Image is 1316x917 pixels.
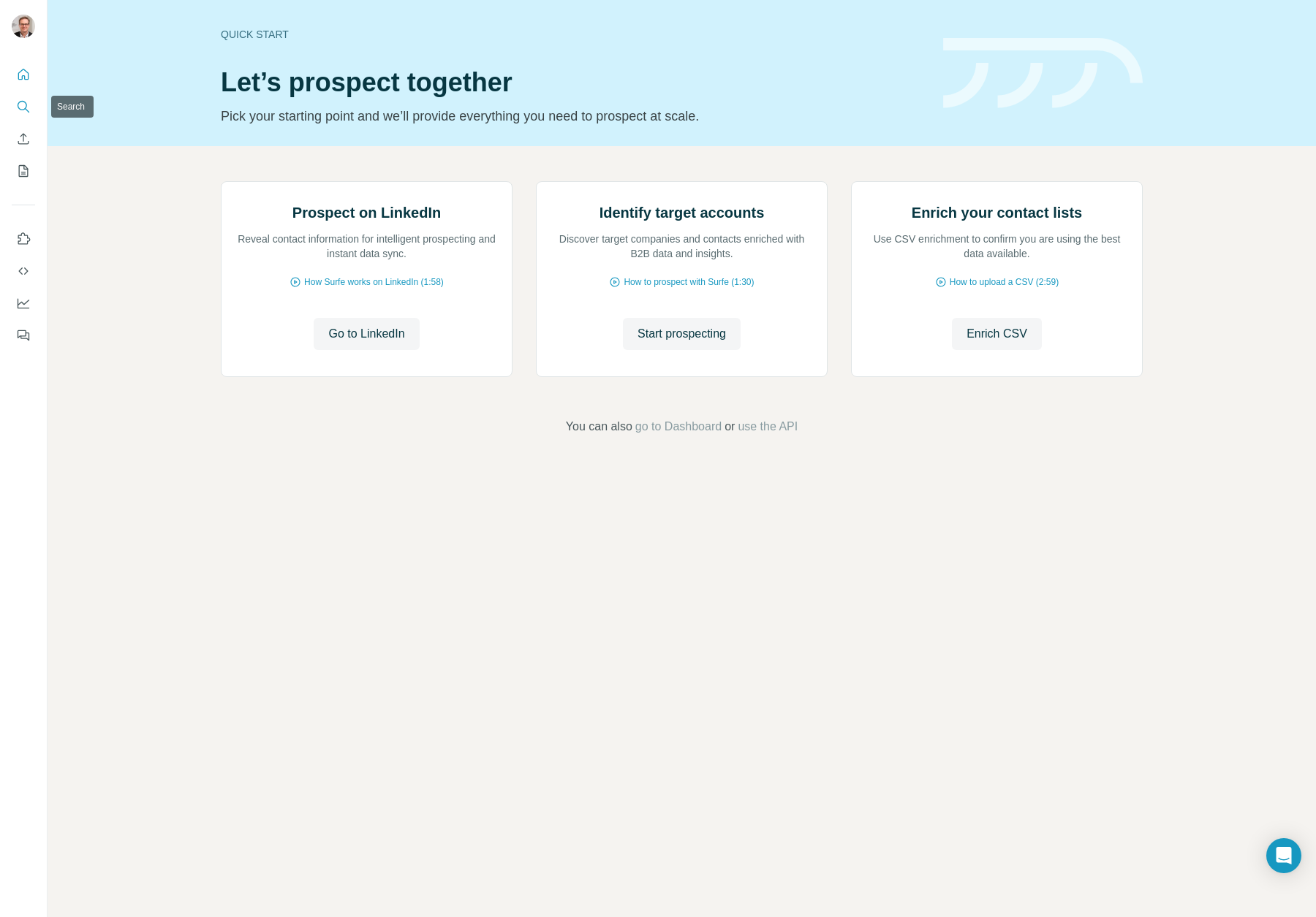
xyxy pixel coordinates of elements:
[1266,838,1301,873] div: Open Intercom Messenger
[314,318,419,350] button: Go to LinkedIn
[551,232,812,261] p: Discover target companies and contacts enriched with B2B data and insights.
[12,290,35,316] button: Dashboard
[328,325,404,343] span: Go to LinkedIn
[221,106,926,126] p: Pick your starting point and we’ll provide everything you need to prospect at scale.
[967,325,1027,343] span: Enrich CSV
[221,27,926,42] div: Quick start
[738,418,798,435] button: use the API
[12,126,35,152] button: Enrich CSV
[12,61,35,88] button: Quick start
[12,94,35,120] button: Search
[236,232,497,261] p: Reveal contact information for intelligent prospecting and instant data sync.
[866,232,1127,261] p: Use CSV enrichment to confirm you are using the best data available.
[638,325,726,343] span: Start prospecting
[912,202,1082,223] h2: Enrich your contact lists
[725,418,735,435] span: or
[12,15,35,38] img: Avatar
[950,275,1059,289] span: How to upload a CSV (2:59)
[952,318,1042,350] button: Enrich CSV
[12,258,35,284] button: Use Surfe API
[221,68,926,97] h1: Let’s prospect together
[304,275,444,289] span: How Surfe works on LinkedIn (1:58)
[12,158,35,184] button: My lists
[623,318,741,350] button: Start prospecting
[12,226,35,252] button: Use Surfe on LinkedIn
[566,418,632,435] span: You can also
[943,38,1143,109] img: banner
[292,202,441,223] h2: Prospect on LinkedIn
[12,322,35,349] button: Feedback
[600,202,765,223] h2: Identify target accounts
[624,275,754,289] span: How to prospect with Surfe (1:30)
[635,418,722,435] button: go to Dashboard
